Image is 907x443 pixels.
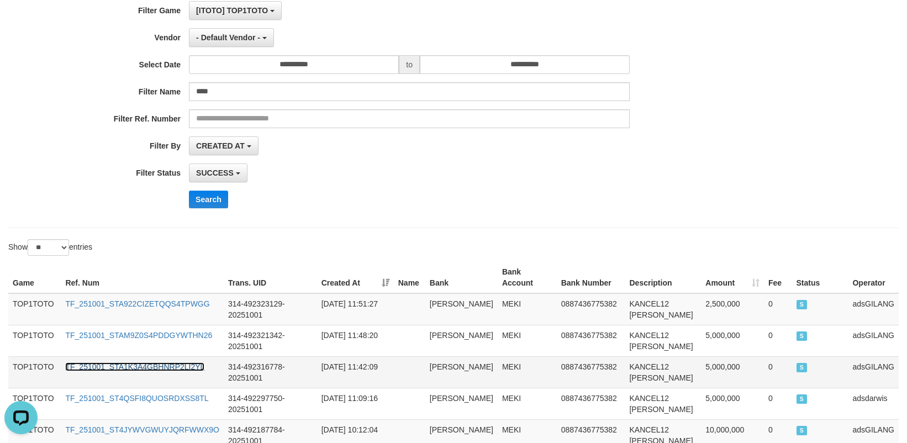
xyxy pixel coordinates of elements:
td: adsGILANG [848,325,899,356]
button: [ITOTO] TOP1TOTO [189,1,282,20]
td: 0 [764,388,792,419]
th: Fee [764,262,792,293]
th: Operator [848,262,899,293]
button: Search [189,191,228,208]
th: Amount: activate to sort column ascending [701,262,764,293]
span: SUCCESS [797,331,808,341]
td: [DATE] 11:09:16 [317,388,394,419]
td: MEKI [498,388,557,419]
td: adsGILANG [848,293,899,325]
td: 5,000,000 [701,388,764,419]
td: TOP1TOTO [8,293,61,325]
td: 0887436775382 [557,325,625,356]
td: 0887436775382 [557,356,625,388]
td: KANCEL12 [PERSON_NAME] [625,388,701,419]
span: SUCCESS [196,168,234,177]
a: TF_251001_STA922CIZETQQS4TPWGG [65,299,209,308]
td: [PERSON_NAME] [425,325,498,356]
th: Bank [425,262,498,293]
td: 314-492321342-20251001 [224,325,317,356]
td: 0 [764,325,792,356]
th: Bank Number [557,262,625,293]
td: 2,500,000 [701,293,764,325]
a: TF_251001_STA1K3A4GBHNRP2LI2YL [65,362,204,371]
td: [PERSON_NAME] [425,356,498,388]
td: 314-492316778-20251001 [224,356,317,388]
th: Name [394,262,425,293]
th: Game [8,262,61,293]
td: adsdarwis [848,388,899,419]
span: SUCCESS [797,394,808,404]
td: KANCEL12 [PERSON_NAME] [625,356,701,388]
td: 0 [764,356,792,388]
td: KANCEL12 [PERSON_NAME] [625,325,701,356]
span: to [399,55,420,74]
button: Open LiveChat chat widget [4,4,38,38]
td: 0887436775382 [557,293,625,325]
td: MEKI [498,356,557,388]
button: - Default Vendor - [189,28,274,47]
td: 0 [764,293,792,325]
td: 5,000,000 [701,356,764,388]
td: MEKI [498,293,557,325]
span: SUCCESS [797,363,808,372]
th: Created At: activate to sort column ascending [317,262,394,293]
td: 5,000,000 [701,325,764,356]
th: Bank Account [498,262,557,293]
button: CREATED AT [189,136,259,155]
td: 314-492323129-20251001 [224,293,317,325]
a: TF_251001_ST4JYWVGWUYJQRFWWX9O [65,425,219,434]
td: KANCEL12 [PERSON_NAME] [625,293,701,325]
span: SUCCESS [797,300,808,309]
th: Trans. UID [224,262,317,293]
button: SUCCESS [189,164,247,182]
td: [DATE] 11:48:20 [317,325,394,356]
th: Ref. Num [61,262,224,293]
td: MEKI [498,325,557,356]
span: SUCCESS [797,426,808,435]
td: [PERSON_NAME] [425,388,498,419]
th: Description [625,262,701,293]
select: Showentries [28,239,69,256]
span: [ITOTO] TOP1TOTO [196,6,268,15]
td: adsGILANG [848,356,899,388]
td: [PERSON_NAME] [425,293,498,325]
td: [DATE] 11:51:27 [317,293,394,325]
td: 314-492297750-20251001 [224,388,317,419]
td: 0887436775382 [557,388,625,419]
span: CREATED AT [196,141,245,150]
td: TOP1TOTO [8,356,61,388]
td: TOP1TOTO [8,325,61,356]
td: TOP1TOTO [8,388,61,419]
td: [DATE] 11:42:09 [317,356,394,388]
th: Status [792,262,848,293]
a: TF_251001_STAM9Z0S4PDDGYWTHN26 [65,331,212,340]
span: - Default Vendor - [196,33,260,42]
label: Show entries [8,239,92,256]
a: TF_251001_ST4QSFI8QUOSRDXSS8TL [65,394,208,403]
